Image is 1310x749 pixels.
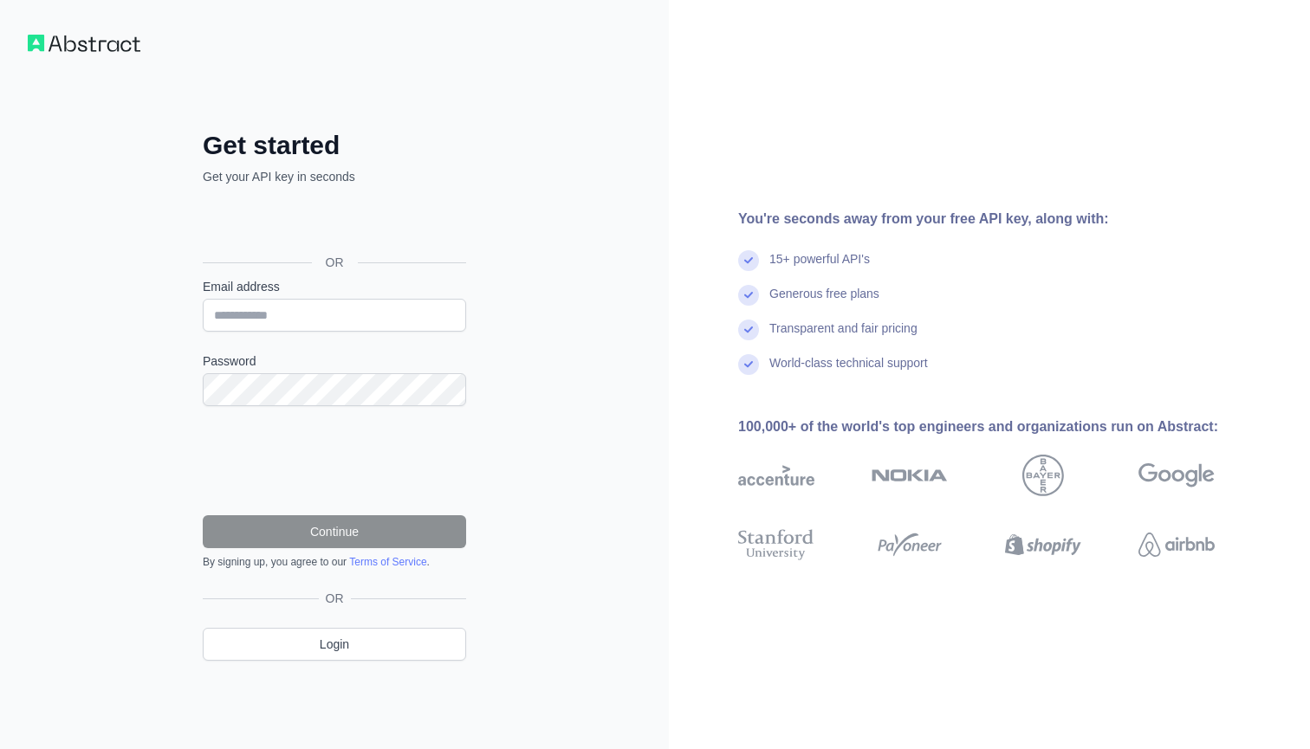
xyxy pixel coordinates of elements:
p: Get your API key in seconds [203,168,466,185]
div: Sign in with Google. Opens in new tab [203,204,463,242]
img: nokia [872,455,948,496]
iframe: reCAPTCHA [203,427,466,494]
img: check mark [738,285,759,306]
div: You're seconds away from your free API key, along with: [738,209,1270,229]
a: Login [203,628,466,661]
img: check mark [738,250,759,271]
a: Terms of Service [349,556,426,568]
div: By signing up, you agree to our . [203,555,466,569]
img: google [1138,455,1215,496]
div: Generous free plans [769,285,879,320]
img: payoneer [872,526,948,564]
span: OR [319,590,351,607]
img: airbnb [1138,526,1215,564]
div: 15+ powerful API's [769,250,870,285]
div: Transparent and fair pricing [769,320,918,354]
img: check mark [738,320,759,340]
span: OR [312,254,358,271]
h2: Get started [203,130,466,161]
img: accenture [738,455,814,496]
img: bayer [1022,455,1064,496]
iframe: Sign in with Google Button [194,204,471,242]
img: stanford university [738,526,814,564]
label: Password [203,352,466,370]
label: Email address [203,278,466,295]
img: check mark [738,354,759,375]
img: Workflow [28,35,140,52]
div: 100,000+ of the world's top engineers and organizations run on Abstract: [738,416,1270,437]
div: World-class technical support [769,354,928,389]
button: Continue [203,515,466,548]
img: shopify [1005,526,1081,564]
